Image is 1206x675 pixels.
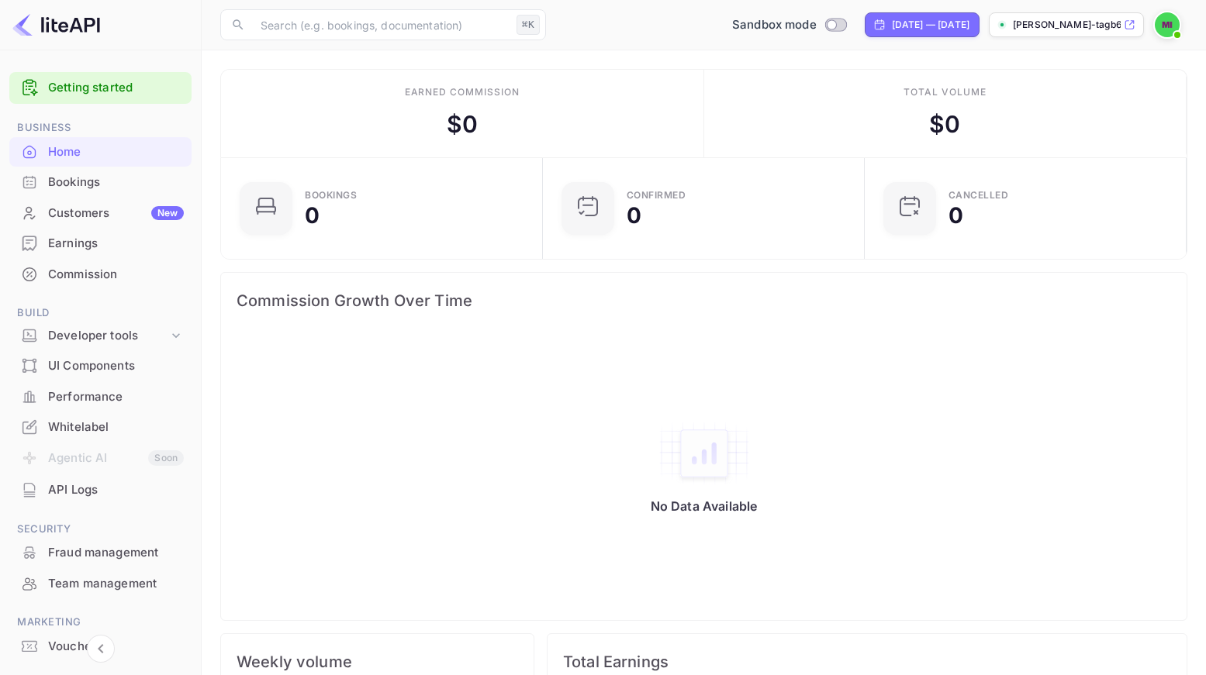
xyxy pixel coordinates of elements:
[305,205,320,226] div: 0
[949,205,963,226] div: 0
[9,167,192,198] div: Bookings
[9,322,192,350] div: Developer tools
[658,421,751,486] img: empty-state-table2.svg
[48,357,184,375] div: UI Components
[9,412,192,443] div: Whitelabel
[949,191,1009,200] div: CANCELLED
[9,72,192,104] div: Getting started
[1155,12,1180,37] img: mohamed ismail
[9,569,192,599] div: Team management
[48,418,184,436] div: Whitelabel
[627,191,686,200] div: Confirmed
[12,12,100,37] img: LiteAPI logo
[48,79,184,97] a: Getting started
[9,632,192,662] div: Vouchers
[9,305,192,322] span: Build
[48,388,184,406] div: Performance
[732,16,817,34] span: Sandbox mode
[237,649,518,674] span: Weekly volume
[305,191,357,200] div: Bookings
[1013,18,1121,32] p: [PERSON_NAME]-tagb6.n...
[904,85,987,99] div: Total volume
[9,412,192,441] a: Whitelabel
[9,198,192,227] a: CustomersNew
[9,260,192,288] a: Commission
[237,288,1171,313] span: Commission Growth Over Time
[627,205,641,226] div: 0
[405,85,520,99] div: Earned commission
[9,260,192,290] div: Commission
[9,538,192,568] div: Fraud management
[151,206,184,220] div: New
[48,575,184,593] div: Team management
[447,107,478,142] div: $ 0
[48,205,184,222] div: Customers
[48,174,184,191] div: Bookings
[48,143,184,161] div: Home
[48,638,184,656] div: Vouchers
[9,167,192,196] a: Bookings
[48,235,184,253] div: Earnings
[651,498,758,514] p: No Data Available
[517,15,540,35] div: ⌘K
[9,229,192,259] div: Earnings
[48,481,184,499] div: API Logs
[9,351,192,380] a: UI Components
[87,635,115,663] button: Collapse navigation
[9,229,192,257] a: Earnings
[9,538,192,567] a: Fraud management
[9,475,192,505] div: API Logs
[9,198,192,229] div: CustomersNew
[9,351,192,381] div: UI Components
[865,12,980,37] div: Click to change the date range period
[48,266,184,284] div: Commission
[9,137,192,167] div: Home
[9,137,192,166] a: Home
[48,544,184,562] div: Fraud management
[9,521,192,538] span: Security
[9,632,192,660] a: Vouchers
[9,569,192,598] a: Team management
[563,649,1171,674] span: Total Earnings
[929,107,960,142] div: $ 0
[251,9,510,40] input: Search (e.g. bookings, documentation)
[726,16,852,34] div: Switch to Production mode
[48,327,168,345] div: Developer tools
[9,119,192,136] span: Business
[9,614,192,631] span: Marketing
[9,382,192,411] a: Performance
[892,18,969,32] div: [DATE] — [DATE]
[9,382,192,412] div: Performance
[9,475,192,504] a: API Logs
